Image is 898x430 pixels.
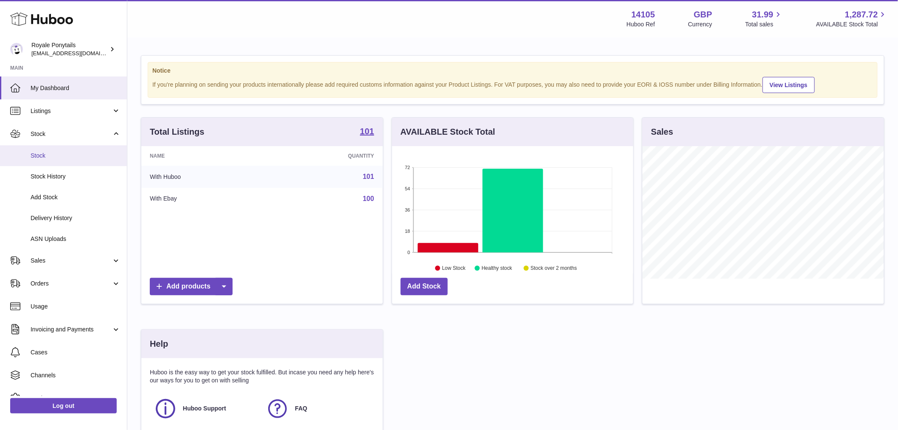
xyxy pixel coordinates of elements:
strong: Notice [152,67,873,75]
text: Stock over 2 months [530,266,577,272]
span: 1,287.72 [845,9,878,20]
a: 100 [363,195,374,202]
span: Huboo Support [183,405,226,413]
span: Stock [31,152,121,160]
span: Usage [31,303,121,311]
span: ASN Uploads [31,235,121,243]
text: Healthy stock [482,266,513,272]
a: FAQ [266,397,370,420]
text: 36 [405,207,410,212]
div: Currency [688,20,713,28]
a: 31.99 Total sales [745,9,783,28]
span: Cases [31,348,121,356]
h3: Sales [651,126,673,138]
strong: GBP [694,9,712,20]
span: Stock [31,130,112,138]
img: internalAdmin-14105@internal.huboo.com [10,43,23,56]
td: With Ebay [141,188,269,210]
span: FAQ [295,405,307,413]
span: Sales [31,257,112,265]
th: Name [141,146,269,166]
strong: 101 [360,127,374,136]
div: If you're planning on sending your products internationally please add required customs informati... [152,76,873,93]
a: View Listings [763,77,815,93]
a: Add Stock [401,278,448,295]
text: 72 [405,165,410,170]
th: Quantity [269,146,383,166]
span: AVAILABLE Stock Total [816,20,888,28]
div: Huboo Ref [627,20,655,28]
span: Orders [31,280,112,288]
text: 18 [405,229,410,234]
span: Invoicing and Payments [31,325,112,334]
text: Low Stock [442,266,466,272]
h3: Help [150,338,168,350]
span: Settings [31,394,121,402]
strong: 14105 [631,9,655,20]
a: 1,287.72 AVAILABLE Stock Total [816,9,888,28]
span: Delivery History [31,214,121,222]
h3: Total Listings [150,126,205,138]
text: 54 [405,186,410,191]
span: [EMAIL_ADDRESS][DOMAIN_NAME] [31,50,125,57]
a: 101 [363,173,374,180]
span: Total sales [745,20,783,28]
a: Huboo Support [154,397,258,420]
span: My Dashboard [31,84,121,92]
p: Huboo is the easy way to get your stock fulfilled. But incase you need any help here's our ways f... [150,368,374,385]
span: Channels [31,371,121,379]
span: Stock History [31,173,121,181]
td: With Huboo [141,166,269,188]
span: Listings [31,107,112,115]
text: 0 [407,250,410,255]
span: 31.99 [752,9,773,20]
h3: AVAILABLE Stock Total [401,126,495,138]
span: Add Stock [31,193,121,201]
div: Royale Ponytails [31,41,108,57]
a: Log out [10,398,117,413]
a: Add products [150,278,233,295]
a: 101 [360,127,374,137]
